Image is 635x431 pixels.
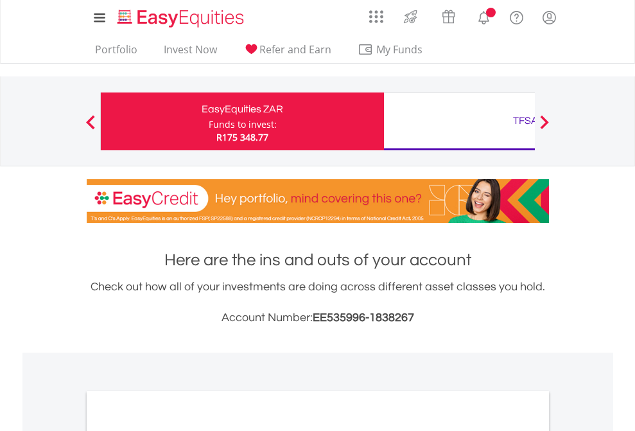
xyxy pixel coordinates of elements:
img: vouchers-v2.svg [438,6,459,27]
img: grid-menu-icon.svg [369,10,383,24]
img: thrive-v2.svg [400,6,421,27]
a: Home page [112,3,249,29]
img: EasyEquities_Logo.png [115,8,249,29]
a: Portfolio [90,43,143,63]
span: R175 348.77 [216,131,268,143]
h1: Here are the ins and outs of your account [87,249,549,272]
span: EE535996-1838267 [313,312,414,324]
button: Next [532,121,557,134]
a: Notifications [467,3,500,29]
span: My Funds [358,41,442,58]
img: EasyCredit Promotion Banner [87,179,549,223]
a: FAQ's and Support [500,3,533,29]
div: Check out how all of your investments are doing across different asset classes you hold. [87,278,549,327]
div: Funds to invest: [209,118,277,131]
div: EasyEquities ZAR [109,100,376,118]
a: Refer and Earn [238,43,336,63]
h3: Account Number: [87,309,549,327]
a: Invest Now [159,43,222,63]
button: Previous [78,121,103,134]
a: My Profile [533,3,566,31]
a: Vouchers [430,3,467,27]
a: AppsGrid [361,3,392,24]
span: Refer and Earn [259,42,331,57]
